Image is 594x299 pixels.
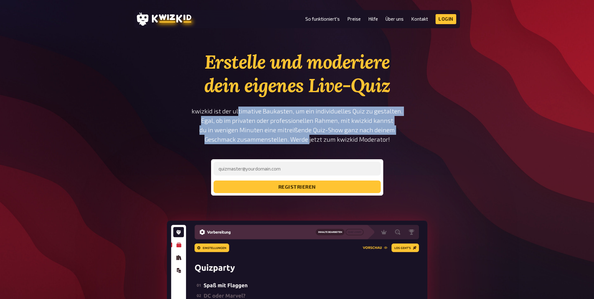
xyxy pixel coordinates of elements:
[214,162,381,176] input: quizmaster@yourdomain.com
[436,14,456,24] a: Login
[191,50,403,97] h1: Erstelle und moderiere dein eigenes Live-Quiz
[411,16,428,22] a: Kontakt
[214,181,381,193] button: registrieren
[347,16,361,22] a: Preise
[305,16,340,22] a: So funktioniert's
[368,16,378,22] a: Hilfe
[191,107,403,144] p: kwizkid ist der ultimative Baukasten, um ein individuelles Quiz zu gestalten. Egal, ob im private...
[385,16,404,22] a: Über uns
